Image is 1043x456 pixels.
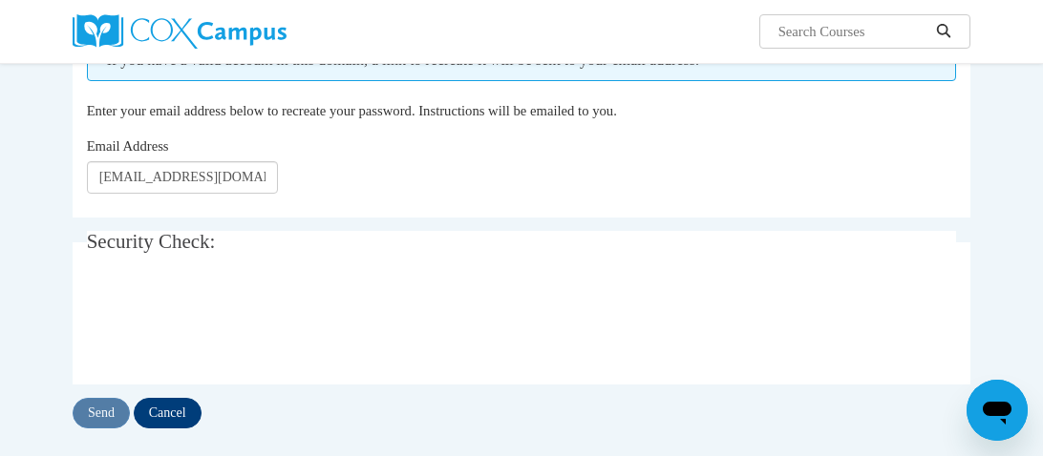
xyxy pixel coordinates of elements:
input: Search Courses [777,20,929,43]
input: Email [87,161,278,194]
img: Cox Campus [73,14,287,49]
span: Email Address [87,138,169,154]
iframe: reCAPTCHA [87,286,377,361]
iframe: Button to launch messaging window [967,380,1028,441]
button: Search [929,20,958,43]
a: Cox Campus [73,14,352,49]
span: Security Check: [87,230,216,253]
span: Enter your email address below to recreate your password. Instructions will be emailed to you. [87,103,617,118]
input: Cancel [134,398,202,428]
